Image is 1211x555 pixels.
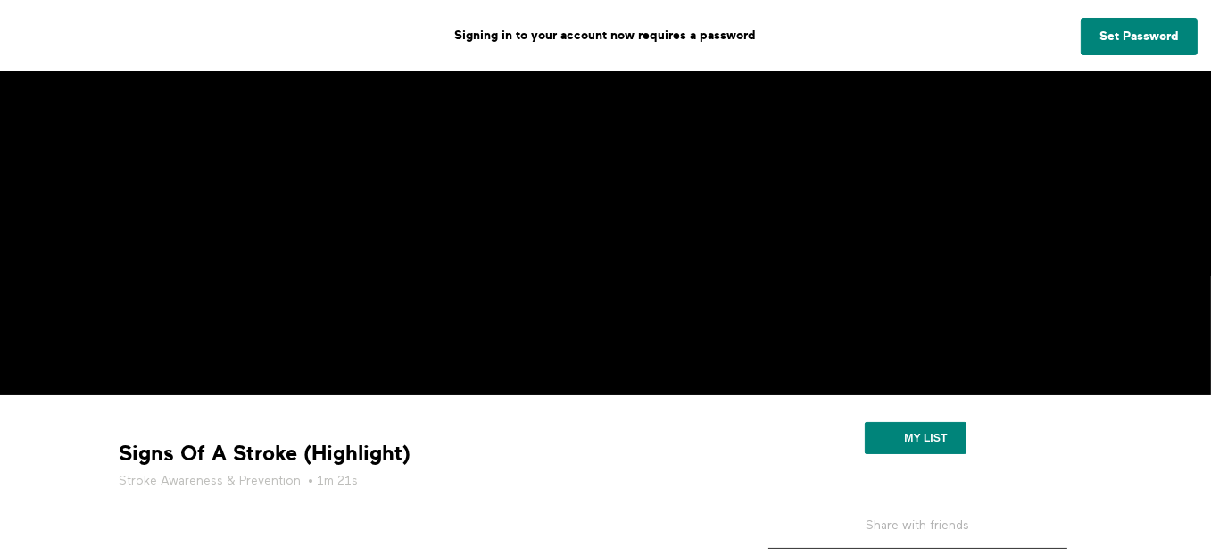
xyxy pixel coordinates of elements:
button: My list [865,422,966,454]
h5: Share with friends [768,517,1067,549]
a: Stroke Awareness & Prevention [120,472,302,490]
a: Set Password [1081,18,1198,55]
h5: • 1m 21s [120,472,717,490]
p: Signing in to your account now requires a password [13,13,1198,58]
strong: Signs Of A Stroke (Highlight) [120,440,411,468]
